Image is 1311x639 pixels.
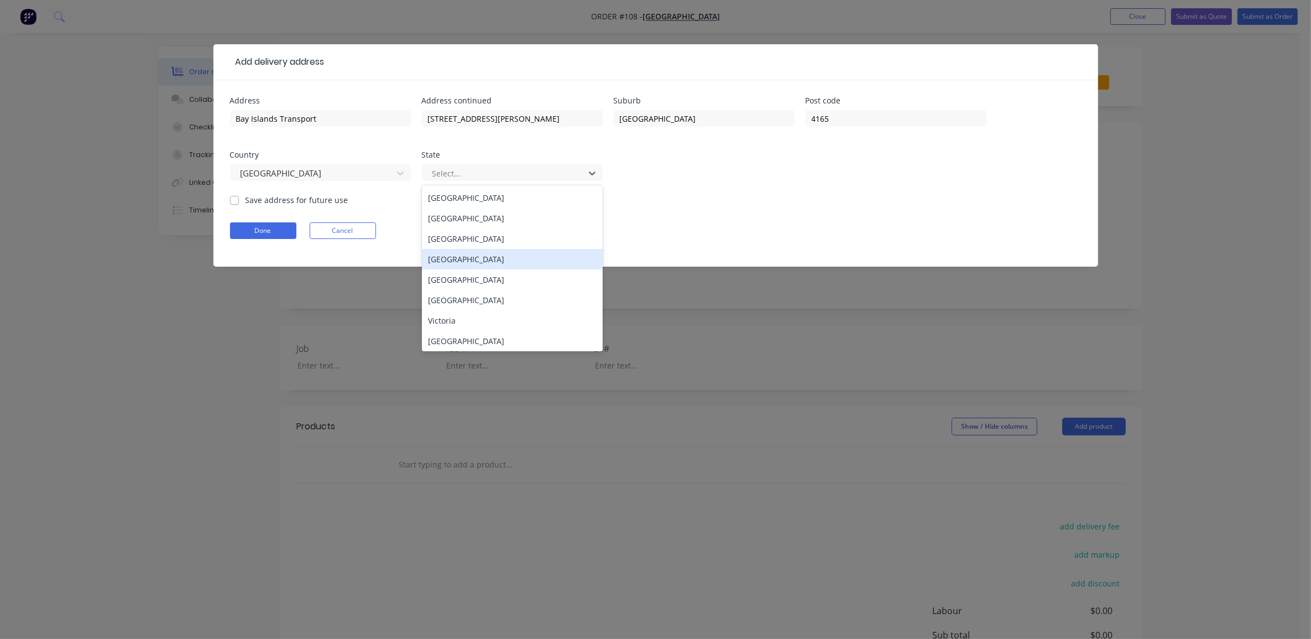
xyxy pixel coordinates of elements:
div: [GEOGRAPHIC_DATA] [422,188,603,208]
div: [GEOGRAPHIC_DATA] [422,290,603,310]
div: Post code [806,97,986,105]
div: [GEOGRAPHIC_DATA] [422,249,603,269]
div: [GEOGRAPHIC_DATA] [422,269,603,290]
label: Save address for future use [246,194,348,206]
div: Address [230,97,411,105]
div: State [422,151,603,159]
div: Address continued [422,97,603,105]
button: Done [230,222,296,239]
div: [GEOGRAPHIC_DATA] [422,228,603,249]
div: Victoria [422,310,603,331]
div: [GEOGRAPHIC_DATA] [422,331,603,351]
div: Country [230,151,411,159]
button: Cancel [310,222,376,239]
div: [GEOGRAPHIC_DATA] [422,208,603,228]
div: Suburb [614,97,795,105]
div: Add delivery address [230,55,325,69]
